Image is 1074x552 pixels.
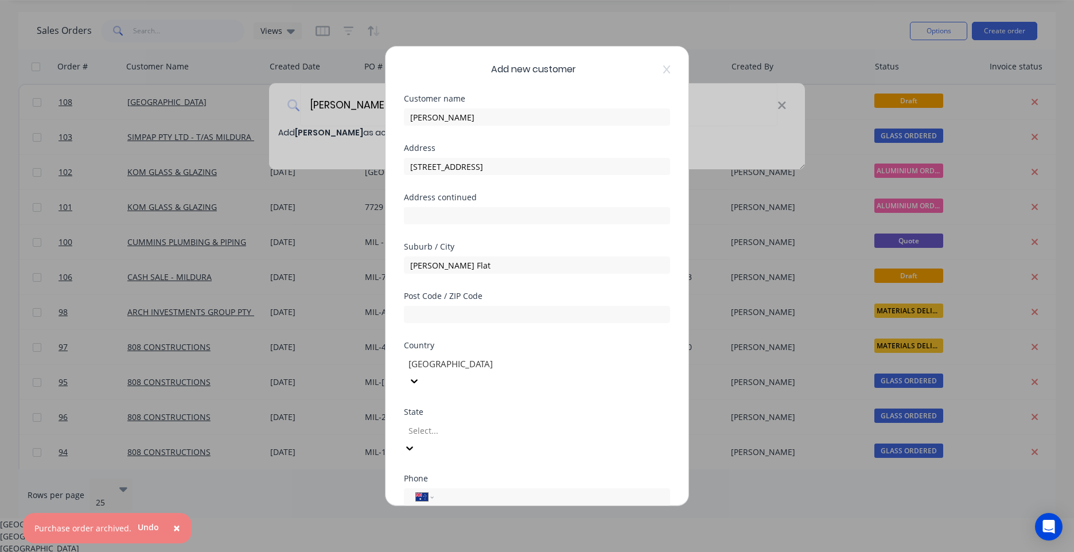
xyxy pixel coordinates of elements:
div: State [404,408,670,416]
div: Customer name [404,95,670,103]
div: Country [404,341,670,349]
button: Close [162,515,192,542]
div: Address [404,144,670,152]
span: Add new customer [491,63,576,76]
div: Phone [404,475,670,483]
div: Suburb / City [404,243,670,251]
div: Post Code / ZIP Code [404,292,670,300]
div: Open Intercom Messenger [1035,513,1063,541]
div: Address continued [404,193,670,201]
